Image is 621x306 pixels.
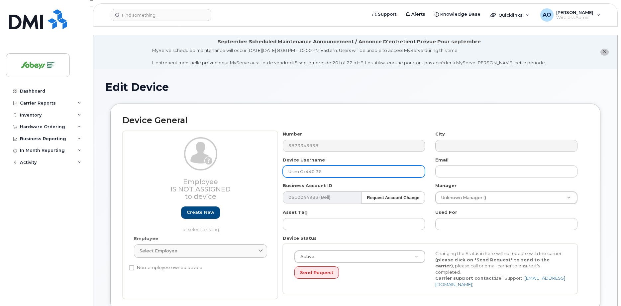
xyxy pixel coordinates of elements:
a: [EMAIL_ADDRESS][DOMAIN_NAME] [435,275,565,287]
label: Device Status [283,235,317,241]
h3: Employee [134,178,267,200]
label: City [435,131,445,137]
h2: Device General [123,116,588,125]
label: Used For [435,209,457,215]
button: Request Account Change [361,191,425,204]
a: Select employee [134,244,267,258]
label: Number [283,131,302,137]
label: Email [435,157,449,163]
div: Changing the Status in here will not update with the carrier, , please call or email carrier to e... [430,250,571,287]
div: September Scheduled Maintenance Announcement / Annonce D'entretient Prévue Pour septembre [218,38,481,45]
strong: (please click on "Send Request" to send to the carrier) [435,257,550,269]
strong: Request Account Change [367,195,419,200]
span: to device [185,192,216,200]
a: Unknown Manager () [436,192,577,204]
button: close notification [600,49,609,56]
label: Asset Tag [283,209,308,215]
input: Non-employee owned device [129,265,134,270]
h1: Edit Device [105,81,605,93]
div: MyServe scheduled maintenance will occur [DATE][DATE] 8:00 PM - 10:00 PM Eastern. Users will be u... [152,47,546,66]
label: Non-employee owned device [129,264,202,272]
span: Is not assigned [170,185,231,193]
label: Business Account ID [283,182,332,189]
span: Select employee [140,248,177,254]
a: Active [295,251,425,263]
a: Create new [181,206,220,219]
strong: Carrier support contact: [435,275,495,281]
span: Active [296,254,314,260]
label: Manager [435,182,457,189]
label: Employee [134,235,158,242]
span: Unknown Manager () [437,195,486,201]
p: or select existing [134,226,267,233]
label: Device Username [283,157,325,163]
button: Send Request [294,266,339,279]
